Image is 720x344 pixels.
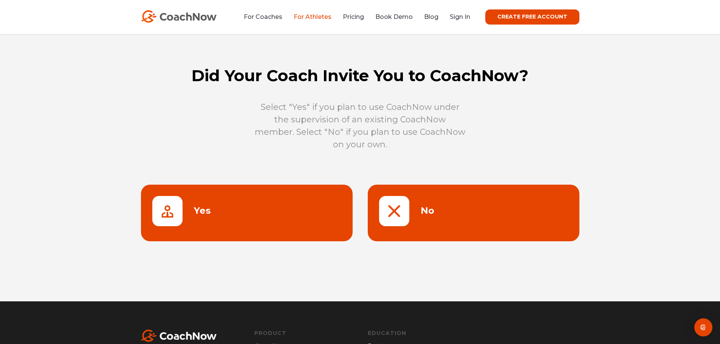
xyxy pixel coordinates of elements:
[343,13,364,20] a: Pricing
[254,101,466,151] p: Select "Yes" if you plan to use CoachNow under the supervision of an existing CoachNow member. Se...
[694,318,712,336] div: Open Intercom Messenger
[133,66,587,86] h1: Did Your Coach Invite You to CoachNow?
[375,13,413,20] a: Book Demo
[141,330,217,342] img: White CoachNow Logo
[294,13,331,20] a: For Athletes
[424,13,438,20] a: Blog
[244,13,282,20] a: For Coaches
[485,9,579,25] a: CREATE FREE ACCOUNT
[368,330,466,337] a: Education
[141,10,217,23] img: CoachNow Logo
[450,13,470,20] a: Sign In
[254,330,286,337] a: Product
